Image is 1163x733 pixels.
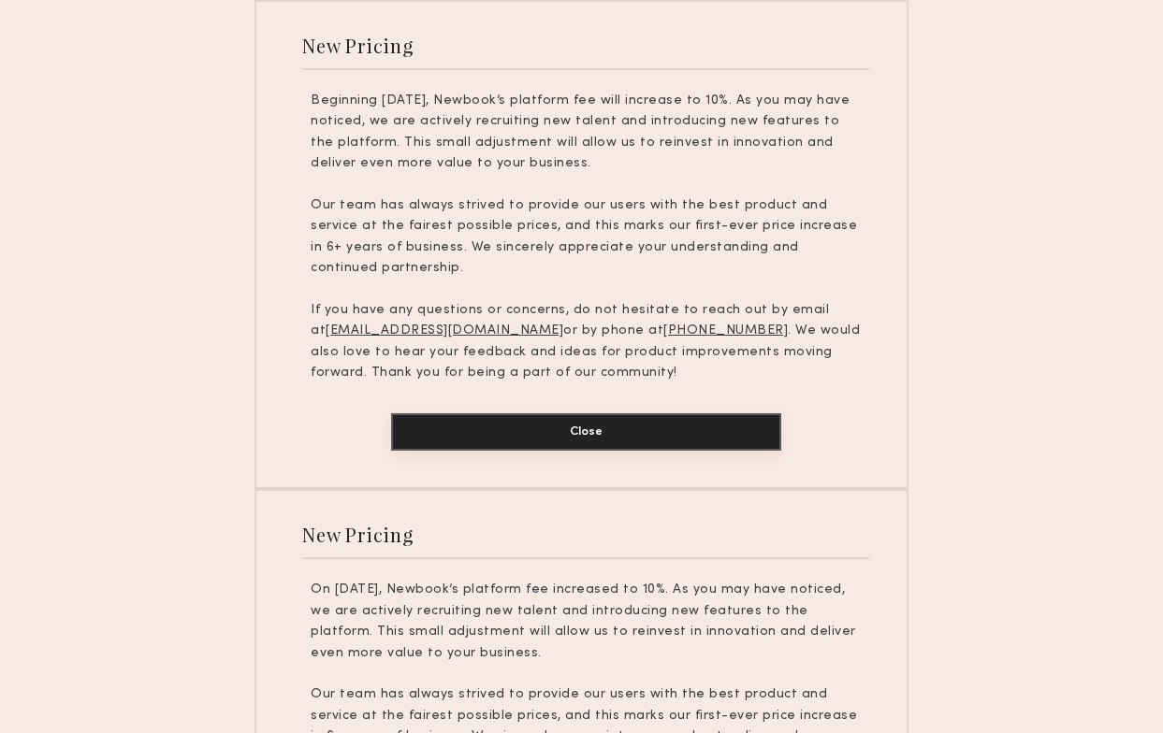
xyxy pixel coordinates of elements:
p: Beginning [DATE], Newbook’s platform fee will increase to 10%. As you may have noticed, we are ac... [311,91,861,175]
p: On [DATE], Newbook’s platform fee increased to 10%. As you may have noticed, we are actively recr... [311,580,861,664]
p: If you have any questions or concerns, do not hesitate to reach out by email at or by phone at . ... [311,300,861,384]
p: Our team has always strived to provide our users with the best product and service at the fairest... [311,195,861,280]
u: [PHONE_NUMBER] [663,324,788,337]
u: [EMAIL_ADDRESS][DOMAIN_NAME] [326,324,563,337]
button: Close [391,413,781,451]
div: New Pricing [302,522,414,547]
div: New Pricing [302,33,414,58]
